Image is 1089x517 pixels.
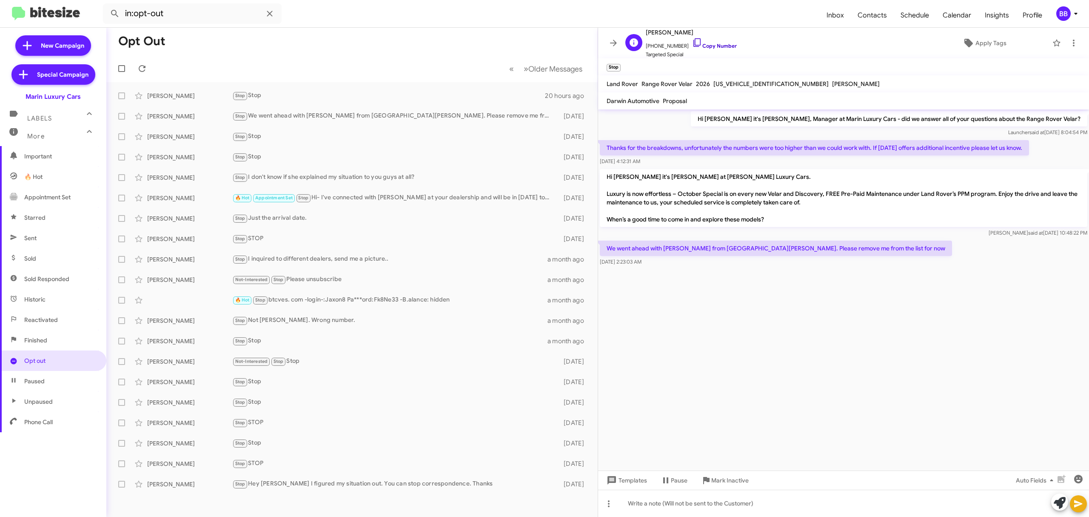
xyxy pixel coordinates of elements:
[232,193,554,203] div: Hi- I've connected with [PERSON_NAME] at your dealership and will be in [DATE] to look at your in...
[274,277,284,282] span: Stop
[694,473,755,488] button: Mark Inactive
[554,214,591,223] div: [DATE]
[147,439,232,448] div: [PERSON_NAME]
[255,297,265,303] span: Stop
[894,3,936,28] a: Schedule
[554,357,591,366] div: [DATE]
[24,356,46,365] span: Opt out
[24,234,37,242] span: Sent
[147,92,232,100] div: [PERSON_NAME]
[298,195,308,201] span: Stop
[235,154,245,160] span: Stop
[235,359,268,364] span: Not-Interested
[671,473,687,488] span: Pause
[232,213,554,223] div: Just the arrival date.
[598,473,654,488] button: Templates
[235,134,245,139] span: Stop
[26,92,81,101] div: Marin Luxury Cars
[989,230,1087,236] span: [PERSON_NAME] [DATE] 10:48:22 PM
[1016,473,1057,488] span: Auto Fields
[24,193,71,201] span: Appointment Set
[41,41,84,50] span: New Campaign
[600,241,952,256] p: We went ahead with [PERSON_NAME] from [GEOGRAPHIC_DATA][PERSON_NAME]. Please remove me from the l...
[24,152,97,161] span: Important
[547,296,591,304] div: a month ago
[235,399,245,405] span: Stop
[232,91,545,101] div: Stop
[147,112,232,121] div: [PERSON_NAME]
[147,153,232,161] div: [PERSON_NAME]
[920,35,1048,51] button: Apply Tags
[232,356,554,366] div: Stop
[554,398,591,407] div: [DATE]
[1049,6,1080,21] button: BB
[235,318,245,323] span: Stop
[547,337,591,345] div: a month ago
[147,132,232,141] div: [PERSON_NAME]
[711,473,749,488] span: Mark Inactive
[663,97,687,105] span: Proposal
[232,336,547,346] div: Stop
[554,480,591,488] div: [DATE]
[554,419,591,427] div: [DATE]
[24,275,69,283] span: Sold Responded
[600,169,1087,227] p: Hi [PERSON_NAME] it's [PERSON_NAME] at [PERSON_NAME] Luxury Cars. Luxury is now effortless – Octo...
[600,258,641,265] span: [DATE] 2:23:03 AM
[820,3,851,28] a: Inbox
[255,195,293,201] span: Appointment Set
[505,60,587,78] nav: Page navigation example
[232,254,547,264] div: I inquired to different dealers, send me a picture..
[232,132,554,141] div: Stop
[607,97,659,105] span: Darwin Automotive
[1016,3,1049,28] span: Profile
[646,50,737,59] span: Targeted Special
[232,234,554,244] div: STOP
[641,80,693,88] span: Range Rover Velar
[1029,129,1044,135] span: said at
[147,255,232,264] div: [PERSON_NAME]
[654,473,694,488] button: Pause
[147,460,232,468] div: [PERSON_NAME]
[103,3,282,24] input: Search
[1009,473,1063,488] button: Auto Fields
[600,158,640,164] span: [DATE] 4:12:31 AM
[554,460,591,468] div: [DATE]
[235,338,245,344] span: Stop
[235,297,250,303] span: 🔥 Hot
[232,377,554,387] div: Stop
[605,473,647,488] span: Templates
[147,194,232,202] div: [PERSON_NAME]
[274,359,284,364] span: Stop
[696,80,710,88] span: 2026
[147,378,232,386] div: [PERSON_NAME]
[504,60,519,78] button: Previous
[235,379,245,385] span: Stop
[15,35,91,56] a: New Campaign
[607,80,638,88] span: Land Rover
[1056,6,1071,21] div: BB
[235,236,245,241] span: Stop
[232,397,554,407] div: Stop
[147,276,232,284] div: [PERSON_NAME]
[235,175,245,180] span: Stop
[147,398,232,407] div: [PERSON_NAME]
[713,80,829,88] span: [US_VEHICLE_IDENTIFICATION_NUMBER]
[24,295,46,304] span: Historic
[147,316,232,325] div: [PERSON_NAME]
[232,172,554,182] div: I don't know if she explained my situation to you guys at all?
[235,481,245,487] span: Stop
[147,480,232,488] div: [PERSON_NAME]
[554,194,591,202] div: [DATE]
[545,92,591,100] div: 20 hours ago
[235,215,245,221] span: Stop
[232,295,547,305] div: btcves. com -login-:Jaxon8 Pa***ord:Fk8Ne33 -B.alance: hidden
[235,277,268,282] span: Not-Interested
[554,112,591,121] div: [DATE]
[528,64,582,74] span: Older Messages
[24,172,43,181] span: 🔥 Hot
[147,173,232,182] div: [PERSON_NAME]
[851,3,894,28] a: Contacts
[24,254,36,263] span: Sold
[24,336,47,345] span: Finished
